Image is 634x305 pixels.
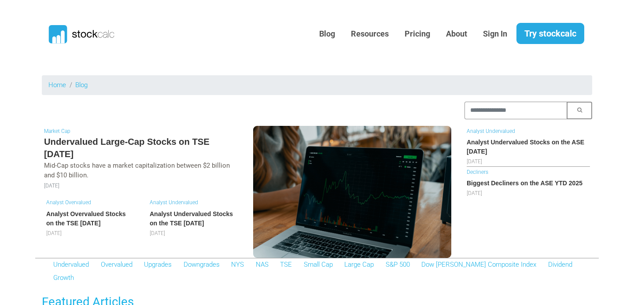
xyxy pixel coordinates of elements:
p: Mid-Cap stocks have a market capitalization between $2 billion and $10 billion. [44,161,238,180]
a: Analyst Undervalued [467,128,515,134]
a: Upgrades [144,261,172,268]
a: Sign In [476,23,514,45]
a: S&P 500 [386,261,410,268]
a: Undervalued [53,261,89,268]
a: TSE [280,261,292,268]
a: Growth [53,274,74,282]
h5: Undervalued Large-Cap Stocks on TSE [DATE] [44,136,238,161]
span: [DATE] [46,230,62,236]
a: Home [48,81,66,89]
a: Decliners [467,169,488,175]
a: Analyst Undervalued [150,199,198,206]
img: Undervalued Large-Cap Stocks on TSE August 2025 [253,126,451,258]
a: About [439,23,474,45]
span: [DATE] [467,158,482,165]
a: Large Cap [344,261,374,268]
span: [DATE] [467,190,482,196]
a: Market Cap [44,128,70,134]
span: [DATE] [150,230,165,236]
small: [DATE] [44,183,59,189]
h6: Analyst Undervalued Stocks on the TSE [DATE] [150,209,236,228]
a: Pricing [398,23,437,45]
a: NYS [231,261,244,268]
a: Downgrades [184,261,220,268]
nav: breadcrumb [42,75,592,95]
a: Dow [PERSON_NAME] Composite Index [421,261,536,268]
a: Try stockcalc [516,23,584,44]
a: Blog [313,23,342,45]
a: Overvalued [101,261,133,268]
a: Small Cap [304,261,333,268]
h6: Analyst Overvalued Stocks on the TSE [DATE] [46,209,132,228]
h6: Analyst Undervalued Stocks on the ASE [DATE] [467,138,590,156]
a: Resources [344,23,395,45]
a: Dividend [548,261,572,268]
a: Blog [75,81,88,89]
a: NAS [256,261,269,268]
a: Analyst Overvalued [46,199,91,206]
h6: Biggest Decliners on the ASE YTD 2025 [467,179,590,188]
